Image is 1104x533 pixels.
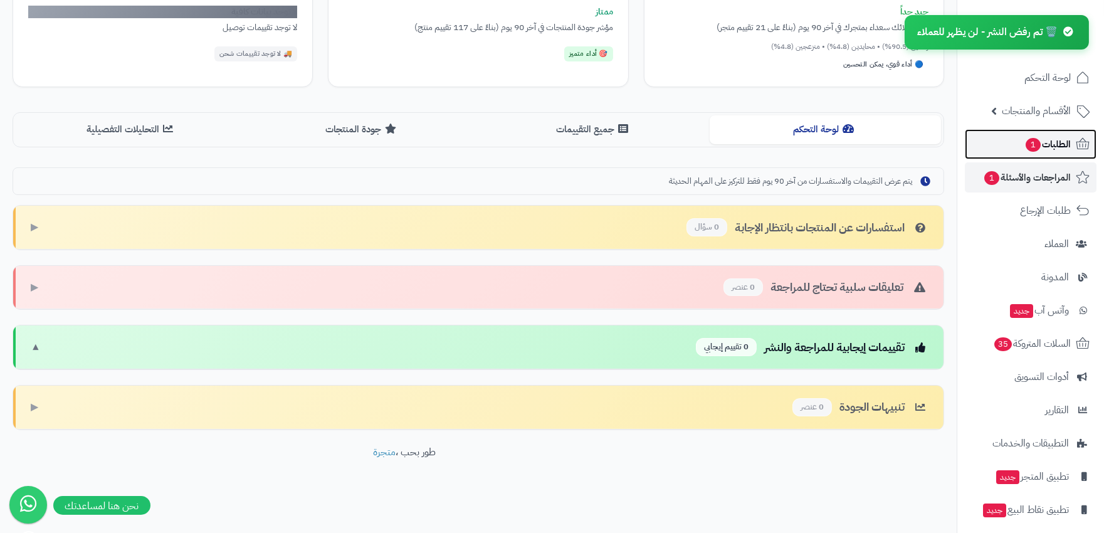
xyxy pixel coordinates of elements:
div: 🔵 أداء قوي، يمكن التحسين [838,57,928,72]
button: جميع التقييمات [478,115,710,144]
span: أدوات التسويق [1014,368,1069,386]
a: تطبيق المتجرجديد [965,462,1096,492]
span: المراجعات والأسئلة [983,169,1071,186]
div: جيد جداً [660,6,928,18]
span: لوحة التحكم [1024,69,1071,87]
div: تنبيهات الجودة [792,398,928,416]
span: 0 عنصر [792,398,832,416]
a: السلات المتروكة35 [965,329,1096,359]
span: التطبيقات والخدمات [992,435,1069,452]
div: من عملائك سعداء بمتجرك في آخر 90 يوم (بناءً على 21 تقييم متجر) [660,21,928,34]
a: أدوات التسويق [965,362,1096,392]
span: 🗑️ تم رفض النشر - لن يظهر للعملاء [917,24,1058,40]
span: 35 [994,337,1012,352]
span: الطلبات [1024,135,1071,153]
a: لوحة التحكم [965,63,1096,93]
span: تطبيق المتجر [995,468,1069,485]
div: لا توجد تقييمات توصيل [28,21,297,34]
div: ممتاز [344,6,612,18]
span: 0 تقييم إيجابي [696,338,757,356]
a: الطلبات1 [965,129,1096,159]
span: يتم عرض التقييمات والاستفسارات من آخر 90 يوم فقط للتركيز على المهام الحديثة [669,176,912,187]
div: تعليقات سلبية تحتاج للمراجعة [723,278,928,297]
button: جودة المنتجات [247,115,478,144]
div: راضين (90.5%) • محايدين (4.8%) • منزعجين (4.8%) [660,41,928,52]
a: التطبيقات والخدمات [965,428,1096,458]
span: المدونة [1041,268,1069,286]
span: 0 عنصر [723,278,763,297]
span: طلبات الإرجاع [1020,202,1071,219]
a: التقارير [965,395,1096,425]
div: 🎯 أداء متميز [564,46,613,61]
a: تطبيق نقاط البيعجديد [965,495,1096,525]
a: متجرة [374,445,396,460]
div: استفسارات عن المنتجات بانتظار الإجابة [686,218,928,236]
span: 1 [1025,137,1041,152]
span: ▶ [31,280,38,295]
span: وآتس آب [1009,302,1069,319]
div: تقييمات إيجابية للمراجعة والنشر [696,338,928,356]
a: وآتس آبجديد [965,295,1096,325]
div: لا توجد بيانات كافية [28,6,297,18]
span: ▼ [31,340,41,354]
span: ▶ [31,220,38,235]
span: 0 سؤال [686,218,727,236]
span: 1 [984,171,1000,186]
a: العملاء [965,229,1096,259]
span: جديد [996,470,1019,484]
a: المدونة [965,262,1096,292]
div: مؤشر جودة المنتجات في آخر 90 يوم (بناءً على 117 تقييم منتج) [344,21,612,34]
button: التحليلات التفصيلية [16,115,247,144]
span: جديد [1010,304,1033,318]
span: جديد [983,504,1006,517]
span: العملاء [1044,235,1069,253]
span: ▶ [31,400,38,414]
span: تطبيق نقاط البيع [982,501,1069,519]
span: السلات المتروكة [993,335,1071,352]
span: الأقسام والمنتجات [1002,102,1071,120]
div: 🚚 لا توجد تقييمات شحن [214,46,298,61]
button: لوحة التحكم [710,115,941,144]
a: المراجعات والأسئلة1 [965,162,1096,193]
a: طلبات الإرجاع [965,196,1096,226]
span: التقارير [1045,401,1069,419]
